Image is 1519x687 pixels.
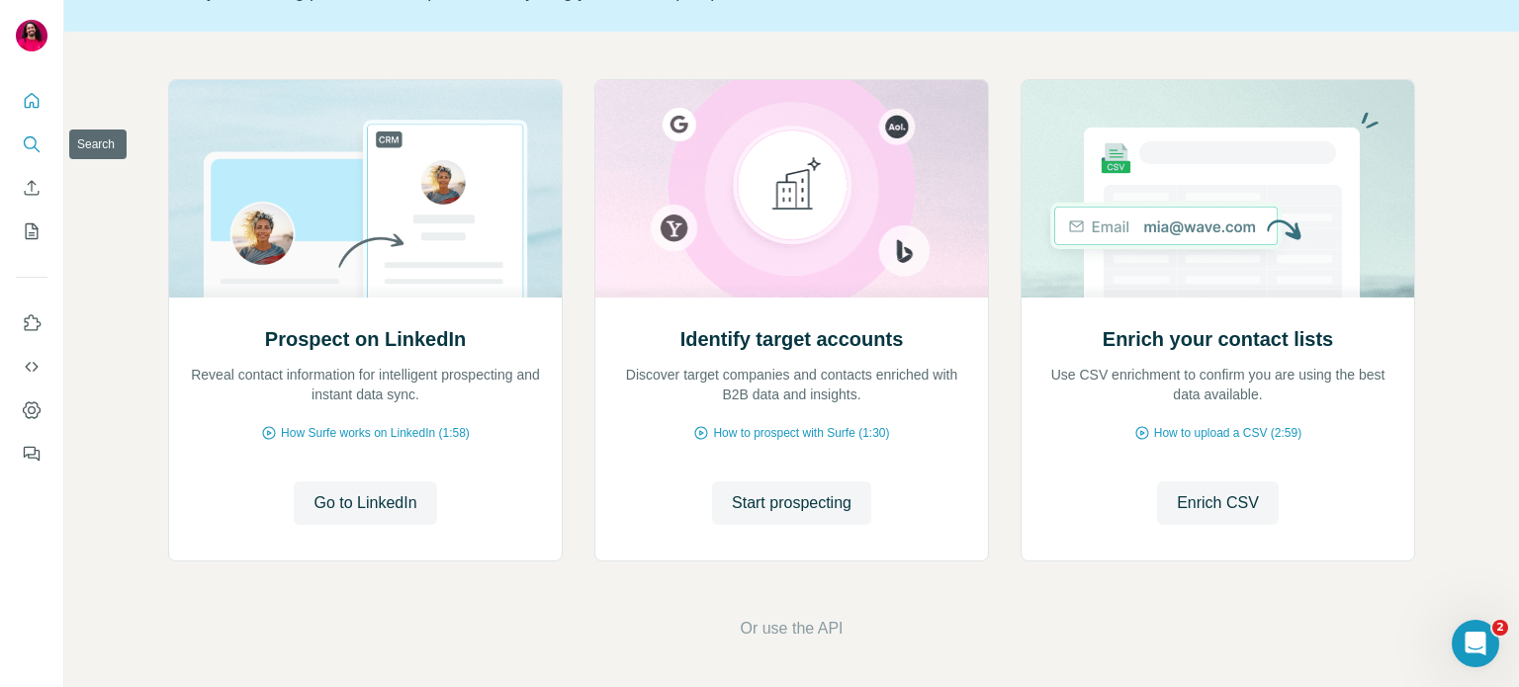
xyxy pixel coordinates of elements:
[594,80,989,298] img: Identify target accounts
[16,305,47,341] button: Use Surfe on LinkedIn
[313,491,416,515] span: Go to LinkedIn
[740,617,843,641] button: Or use the API
[1103,325,1333,353] h2: Enrich your contact lists
[1492,620,1508,636] span: 2
[1154,424,1301,442] span: How to upload a CSV (2:59)
[712,481,871,525] button: Start prospecting
[1452,620,1499,667] iframe: Intercom live chat
[16,392,47,428] button: Dashboard
[680,325,904,353] h2: Identify target accounts
[168,80,563,298] img: Prospect on LinkedIn
[1157,481,1279,525] button: Enrich CSV
[265,325,466,353] h2: Prospect on LinkedIn
[16,127,47,162] button: Search
[1021,80,1415,298] img: Enrich your contact lists
[16,436,47,472] button: Feedback
[16,83,47,119] button: Quick start
[732,491,851,515] span: Start prospecting
[16,349,47,385] button: Use Surfe API
[1041,365,1394,404] p: Use CSV enrichment to confirm you are using the best data available.
[615,365,968,404] p: Discover target companies and contacts enriched with B2B data and insights.
[189,365,542,404] p: Reveal contact information for intelligent prospecting and instant data sync.
[16,20,47,51] img: Avatar
[294,481,436,525] button: Go to LinkedIn
[1177,491,1259,515] span: Enrich CSV
[16,170,47,206] button: Enrich CSV
[713,424,889,442] span: How to prospect with Surfe (1:30)
[16,214,47,249] button: My lists
[281,424,470,442] span: How Surfe works on LinkedIn (1:58)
